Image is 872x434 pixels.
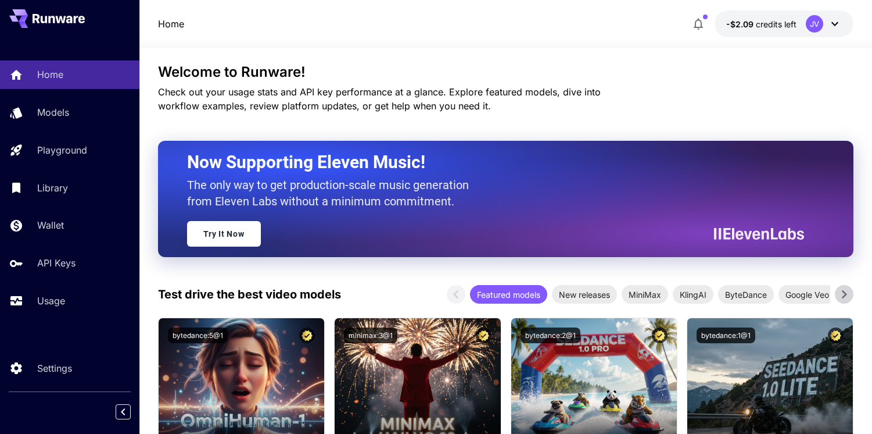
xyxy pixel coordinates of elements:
p: Settings [37,361,72,375]
span: ByteDance [718,289,774,301]
span: -$2.09 [726,19,756,29]
p: Wallet [37,218,64,232]
button: Certified Model – Vetted for best performance and includes a commercial license. [299,328,315,343]
a: Try It Now [187,221,261,247]
button: Certified Model – Vetted for best performance and includes a commercial license. [828,328,844,343]
p: Library [37,181,68,195]
button: minimax:3@1 [344,328,397,343]
p: Usage [37,294,65,308]
h3: Welcome to Runware! [158,64,854,80]
p: Test drive the best video models [158,286,341,303]
p: Home [37,67,63,81]
span: Featured models [470,289,547,301]
div: JV [806,15,823,33]
button: bytedance:2@1 [521,328,580,343]
div: MiniMax [622,285,668,304]
div: Featured models [470,285,547,304]
div: KlingAI [673,285,713,304]
button: bytedance:1@1 [697,328,755,343]
div: ByteDance [718,285,774,304]
span: credits left [756,19,796,29]
p: The only way to get production-scale music generation from Eleven Labs without a minimum commitment. [187,177,478,209]
span: KlingAI [673,289,713,301]
h2: Now Supporting Eleven Music! [187,151,796,173]
p: API Keys [37,256,76,270]
span: MiniMax [622,289,668,301]
p: Models [37,105,69,119]
button: bytedance:5@1 [168,328,228,343]
p: Playground [37,143,87,157]
div: Google Veo [778,285,836,304]
div: Collapse sidebar [124,401,139,422]
button: Certified Model – Vetted for best performance and includes a commercial license. [476,328,491,343]
button: Collapse sidebar [116,404,131,419]
span: Check out your usage stats and API key performance at a glance. Explore featured models, dive int... [158,86,601,112]
span: New releases [552,289,617,301]
span: Google Veo [778,289,836,301]
div: New releases [552,285,617,304]
div: -$2.0939 [726,18,796,30]
a: Home [158,17,184,31]
button: Certified Model – Vetted for best performance and includes a commercial license. [652,328,668,343]
nav: breadcrumb [158,17,184,31]
button: -$2.0939JV [715,10,853,37]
